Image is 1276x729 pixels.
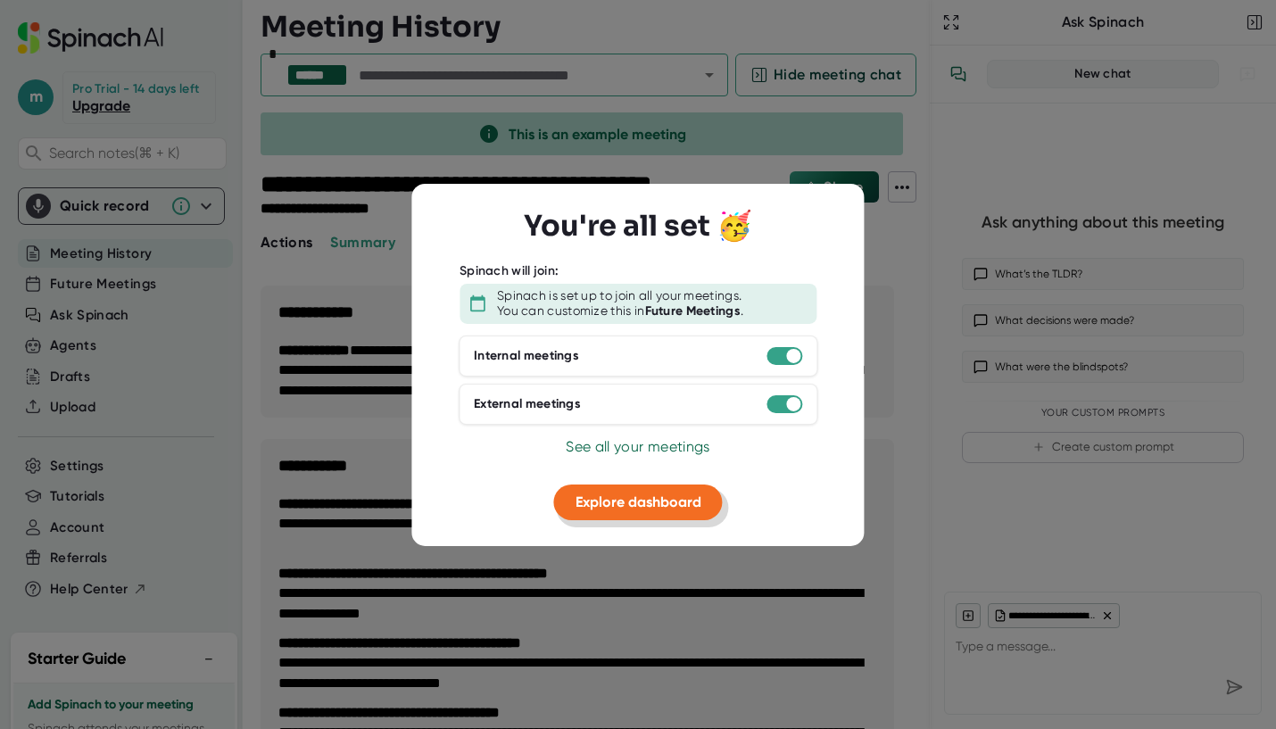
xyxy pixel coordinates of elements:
[524,209,752,243] h3: You're all set 🥳
[474,348,579,364] div: Internal meetings
[576,493,701,510] span: Explore dashboard
[645,303,742,319] b: Future Meetings
[497,303,743,319] div: You can customize this in .
[566,436,709,458] button: See all your meetings
[474,396,581,412] div: External meetings
[554,485,723,520] button: Explore dashboard
[460,263,559,279] div: Spinach will join:
[497,288,742,304] div: Spinach is set up to join all your meetings.
[566,438,709,455] span: See all your meetings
